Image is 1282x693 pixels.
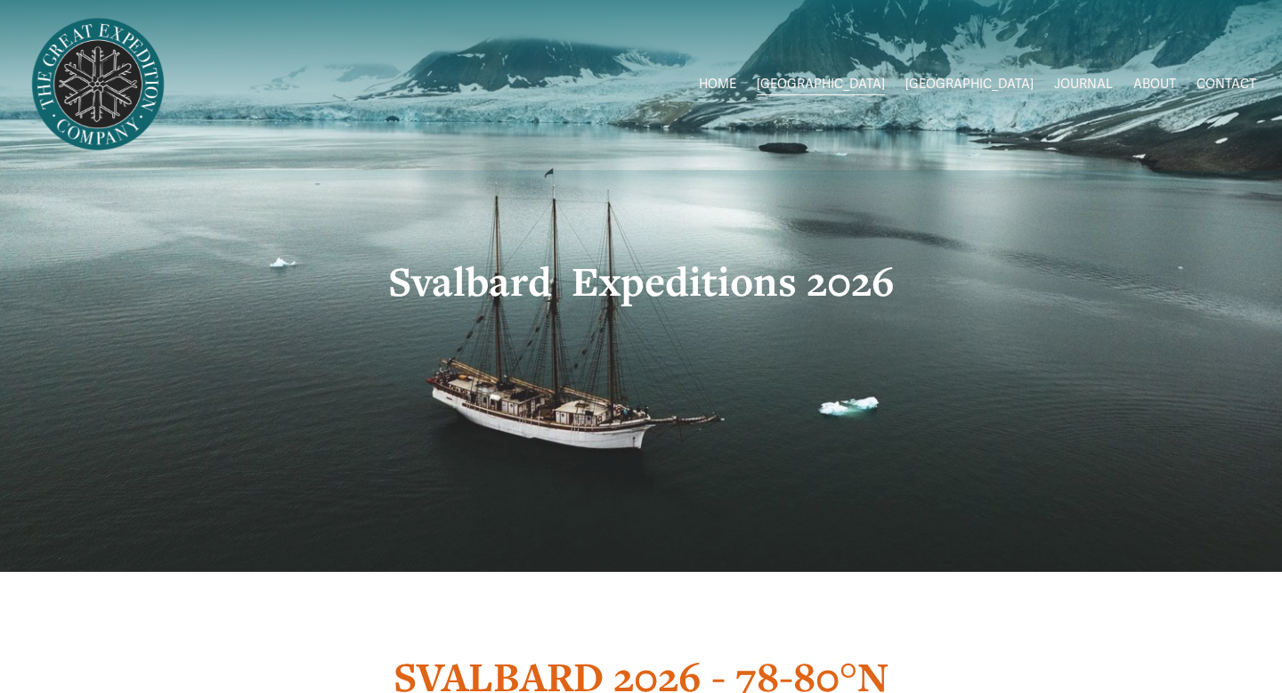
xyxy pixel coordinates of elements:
[905,73,1034,96] span: [GEOGRAPHIC_DATA]
[388,254,895,308] strong: Svalbard Expeditions 2026
[1054,72,1113,98] a: JOURNAL
[1133,72,1176,98] a: ABOUT
[699,72,736,98] a: HOME
[757,72,885,98] a: folder dropdown
[905,72,1034,98] a: folder dropdown
[757,73,885,96] span: [GEOGRAPHIC_DATA]
[26,12,170,157] img: Arctic Expeditions
[1197,72,1256,98] a: CONTACT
